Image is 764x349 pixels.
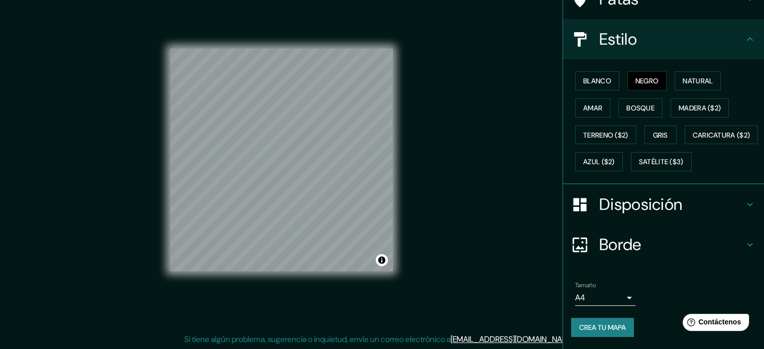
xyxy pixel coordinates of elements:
[653,131,668,140] font: Gris
[631,152,692,171] button: Satélite ($3)
[376,254,388,266] button: Activar o desactivar atribución
[627,71,667,90] button: Negro
[679,103,721,112] font: Madera ($2)
[675,310,753,338] iframe: Lanzador de widgets de ayuda
[639,158,684,167] font: Satélite ($3)
[563,19,764,59] div: Estilo
[683,76,713,85] font: Natural
[563,224,764,265] div: Borde
[583,158,615,167] font: Azul ($2)
[599,234,641,255] font: Borde
[583,131,628,140] font: Terreno ($2)
[575,98,610,118] button: Amar
[579,323,626,332] font: Crea tu mapa
[571,318,634,337] button: Crea tu mapa
[170,49,393,271] canvas: Mapa
[575,290,635,306] div: A4
[685,126,758,145] button: Caricatura ($2)
[575,71,619,90] button: Blanco
[575,281,596,289] font: Tamaño
[626,103,654,112] font: Bosque
[451,334,575,344] a: [EMAIL_ADDRESS][DOMAIN_NAME]
[563,184,764,224] div: Disposición
[599,194,682,215] font: Disposición
[693,131,750,140] font: Caricatura ($2)
[635,76,659,85] font: Negro
[618,98,663,118] button: Bosque
[599,29,637,50] font: Estilo
[575,126,636,145] button: Terreno ($2)
[575,292,585,303] font: A4
[575,152,623,171] button: Azul ($2)
[583,76,611,85] font: Blanco
[184,334,451,344] font: Si tiene algún problema, sugerencia o inquietud, envíe un correo electrónico a
[671,98,729,118] button: Madera ($2)
[583,103,602,112] font: Amar
[644,126,677,145] button: Gris
[675,71,721,90] button: Natural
